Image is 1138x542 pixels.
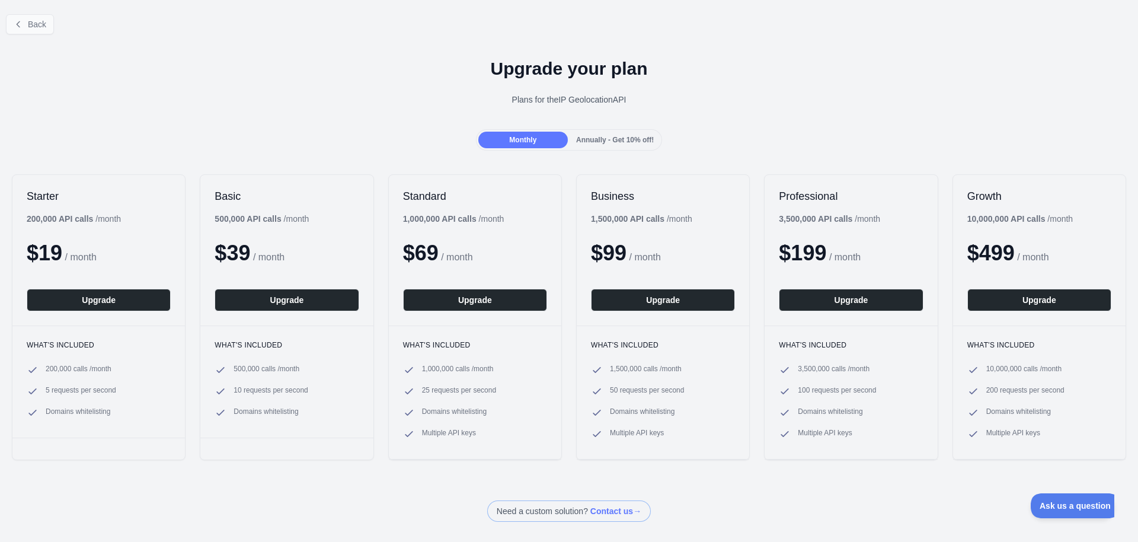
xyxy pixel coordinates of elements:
[403,214,477,224] b: 1,000,000 API calls
[779,213,880,225] div: / month
[403,189,547,203] h2: Standard
[403,213,504,225] div: / month
[591,189,735,203] h2: Business
[591,213,692,225] div: / month
[1031,493,1114,518] iframe: Toggle Customer Support
[779,189,923,203] h2: Professional
[591,241,626,265] span: $ 99
[779,241,826,265] span: $ 199
[779,214,852,224] b: 3,500,000 API calls
[591,214,664,224] b: 1,500,000 API calls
